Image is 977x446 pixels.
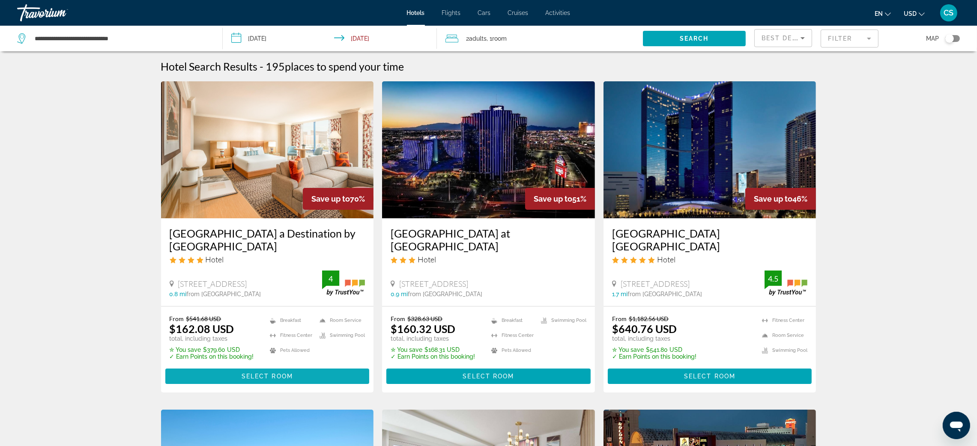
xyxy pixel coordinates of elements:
span: Select Room [684,373,735,380]
li: Fitness Center [266,330,315,341]
a: Flights [442,9,461,16]
div: 4 star Hotel [170,255,365,264]
span: - [260,60,264,73]
li: Fitness Center [487,330,537,341]
span: From [391,315,405,322]
del: $541.68 USD [186,315,221,322]
a: Select Room [386,371,591,380]
button: Toggle map [939,35,960,42]
button: Check-in date: Oct 23, 2025 Check-out date: Oct 26, 2025 [223,26,437,51]
button: Select Room [165,369,370,384]
a: Cruises [508,9,529,16]
img: trustyou-badge.svg [765,271,807,296]
p: $541.80 USD [612,346,696,353]
p: total, including taxes [612,335,696,342]
a: Activities [546,9,571,16]
span: CS [944,9,954,17]
span: Save up to [311,194,350,203]
del: $328.63 USD [407,315,442,322]
span: [STREET_ADDRESS] [399,279,468,288]
img: trustyou-badge.svg [322,271,365,296]
img: Hotel image [382,81,595,218]
span: [STREET_ADDRESS] [621,279,690,288]
del: $1,182.56 USD [629,315,669,322]
p: ✓ Earn Points on this booking! [170,353,254,360]
span: from [GEOGRAPHIC_DATA] [187,291,261,297]
ins: $162.08 USD [170,322,234,335]
span: 0.8 mi [170,291,187,297]
img: Hotel image [604,81,816,218]
p: ✓ Earn Points on this booking! [612,353,696,360]
a: Select Room [165,371,370,380]
span: Hotel [206,255,224,264]
span: From [612,315,627,322]
span: 1.7 mi [612,291,627,297]
span: , 1 [487,33,507,45]
img: Hotel image [161,81,374,218]
a: Select Room [608,371,812,380]
li: Breakfast [266,315,315,326]
li: Swimming Pool [758,345,807,356]
span: Save up to [754,194,792,203]
li: Pets Allowed [487,345,537,356]
span: USD [904,10,917,17]
p: $168.31 USD [391,346,475,353]
div: 70% [303,188,373,210]
span: Room [492,35,507,42]
span: ✮ You save [170,346,201,353]
iframe: Button to launch messaging window [943,412,970,439]
a: Travorium [17,2,103,24]
span: from [GEOGRAPHIC_DATA] [408,291,482,297]
div: 51% [525,188,595,210]
a: [GEOGRAPHIC_DATA] [GEOGRAPHIC_DATA] [612,227,808,253]
span: Save up to [534,194,572,203]
button: Change currency [904,7,925,20]
span: ✮ You save [391,346,422,353]
li: Fitness Center [758,315,807,326]
div: 3 star Hotel [391,255,586,264]
a: Hotels [407,9,425,16]
h2: 195 [266,60,404,73]
span: Adults [469,35,487,42]
li: Room Service [315,315,365,326]
span: ✮ You save [612,346,644,353]
span: 0.9 mi [391,291,408,297]
span: [STREET_ADDRESS] [178,279,247,288]
div: 46% [745,188,816,210]
button: Select Room [608,369,812,384]
li: Room Service [758,330,807,341]
span: Search [680,35,709,42]
button: User Menu [938,4,960,22]
button: Travelers: 2 adults, 0 children [437,26,642,51]
div: 4 [322,274,339,284]
span: Best Deals [762,35,806,42]
li: Swimming Pool [315,330,365,341]
span: from [GEOGRAPHIC_DATA] [627,291,702,297]
a: [GEOGRAPHIC_DATA] a Destination by [GEOGRAPHIC_DATA] [170,227,365,253]
a: Cars [478,9,491,16]
li: Swimming Pool [537,315,586,326]
li: Breakfast [487,315,537,326]
span: en [875,10,883,17]
span: From [170,315,184,322]
ins: $640.76 USD [612,322,677,335]
div: 5 star Hotel [612,255,808,264]
span: Map [926,33,939,45]
button: Search [643,31,746,46]
a: [GEOGRAPHIC_DATA] at [GEOGRAPHIC_DATA] [391,227,586,253]
p: ✓ Earn Points on this booking! [391,353,475,360]
li: Pets Allowed [266,345,315,356]
span: 2 [466,33,487,45]
p: total, including taxes [170,335,254,342]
